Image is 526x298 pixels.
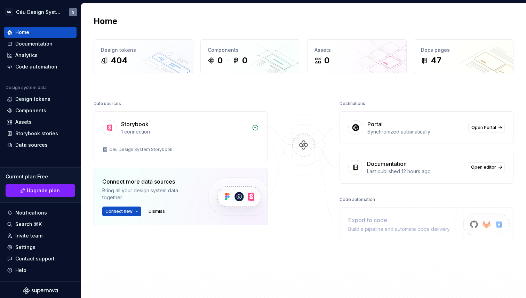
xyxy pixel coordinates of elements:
[94,39,193,73] a: Design tokens404
[6,173,75,180] div: Current plan : Free
[340,195,375,204] div: Code automation
[109,147,173,152] div: Céu Design System Storybook
[4,253,77,264] button: Contact support
[4,230,77,241] a: Invite team
[1,5,79,19] button: SNCéu Design SystemS
[5,8,13,16] div: SN
[340,99,365,108] div: Destinations
[367,128,464,135] div: Synchronized automatically
[314,47,400,54] div: Assets
[15,142,48,148] div: Data sources
[145,207,168,216] button: Dismiss
[15,40,53,47] div: Documentation
[15,221,42,228] div: Search ⌘K
[367,120,383,128] div: Portal
[23,287,58,294] svg: Supernova Logo
[105,209,133,214] span: Connect new
[6,184,75,197] a: Upgrade plan
[324,55,329,66] div: 0
[15,232,42,239] div: Invite team
[4,265,77,276] button: Help
[15,130,58,137] div: Storybook stories
[121,120,149,128] div: Storybook
[471,164,496,170] span: Open editor
[4,27,77,38] a: Home
[471,125,496,130] span: Open Portal
[208,47,293,54] div: Components
[367,160,407,168] div: Documentation
[4,219,77,230] button: Search ⌘K
[4,242,77,253] a: Settings
[4,207,77,218] button: Notifications
[421,47,506,54] div: Docs pages
[121,128,248,135] div: 1 connection
[367,168,464,175] div: Last published 12 hours ago
[4,50,77,61] a: Analytics
[102,177,196,186] div: Connect more data sources
[348,216,451,224] div: Export to code
[102,207,141,216] button: Connect new
[217,55,223,66] div: 0
[15,29,29,36] div: Home
[4,38,77,49] a: Documentation
[15,267,26,274] div: Help
[4,61,77,72] a: Code automation
[27,187,60,194] span: Upgrade plan
[16,9,61,16] div: Céu Design System
[200,39,300,73] a: Components00
[149,209,165,214] span: Dismiss
[348,226,451,233] div: Build a pipeline and automate code delivery.
[15,107,46,114] div: Components
[4,116,77,128] a: Assets
[414,39,513,73] a: Docs pages47
[4,94,77,105] a: Design tokens
[94,16,117,27] h2: Home
[94,111,268,161] a: Storybook1 connectionCéu Design System Storybook
[15,209,47,216] div: Notifications
[468,162,505,172] a: Open editor
[4,139,77,151] a: Data sources
[15,119,32,126] div: Assets
[101,47,186,54] div: Design tokens
[242,55,247,66] div: 0
[111,55,128,66] div: 404
[15,63,57,70] div: Code automation
[4,128,77,139] a: Storybook stories
[15,52,38,59] div: Analytics
[94,99,121,108] div: Data sources
[15,96,50,103] div: Design tokens
[15,244,35,251] div: Settings
[431,55,441,66] div: 47
[6,85,47,90] div: Design system data
[102,187,196,201] div: Bring all your design system data together.
[4,105,77,116] a: Components
[15,255,55,262] div: Contact support
[307,39,407,73] a: Assets0
[468,123,505,132] a: Open Portal
[72,9,74,15] div: S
